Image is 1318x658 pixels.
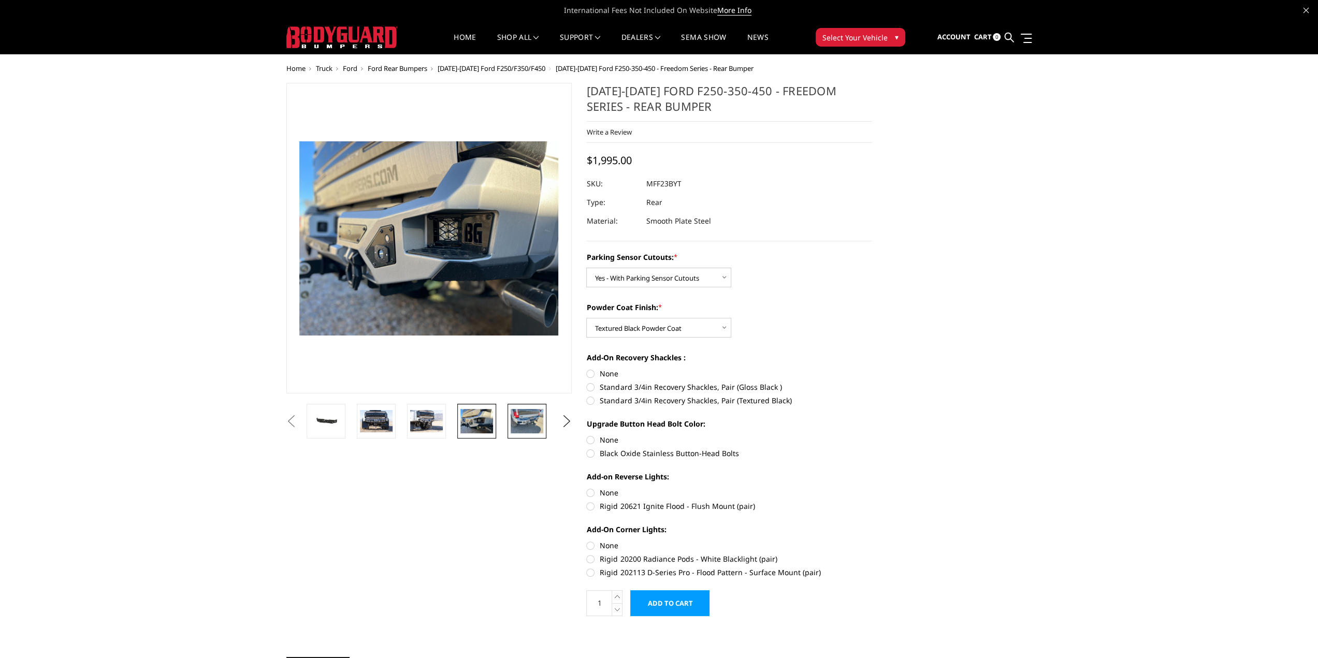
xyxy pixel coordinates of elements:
label: Black Oxide Stainless Button-Head Bolts [586,448,872,459]
span: [DATE]-[DATE] Ford F250-350-450 - Freedom Series - Rear Bumper [556,64,754,73]
label: Standard 3/4in Recovery Shackles, Pair (Gloss Black ) [586,382,872,392]
label: None [586,368,872,379]
dd: Rear [646,193,662,212]
a: Ford Rear Bumpers [368,64,427,73]
img: 2023-2025 Ford F250-350-450 - Freedom Series - Rear Bumper [511,409,543,433]
h1: [DATE]-[DATE] Ford F250-350-450 - Freedom Series - Rear Bumper [586,83,872,122]
a: News [747,34,768,54]
a: Dealers [621,34,661,54]
a: Cart 0 [974,23,1001,51]
label: Upgrade Button Head Bolt Color: [586,418,872,429]
label: None [586,540,872,551]
a: Ford [343,64,357,73]
button: Next [559,414,574,429]
img: 2023-2025 Ford F250-350-450 - Freedom Series - Rear Bumper [360,410,393,432]
img: BODYGUARD BUMPERS [286,26,398,48]
input: Add to Cart [630,590,709,616]
label: Add-On Recovery Shackles : [586,352,872,363]
a: Home [454,34,476,54]
label: Rigid 20200 Radiance Pods - White Blacklight (pair) [586,553,872,564]
dt: SKU: [586,174,638,193]
label: Rigid 202113 D-Series Pro - Flood Pattern - Surface Mount (pair) [586,567,872,578]
a: Support [560,34,601,54]
label: Add-On Corner Lights: [586,524,872,535]
label: Powder Coat Finish: [586,302,872,313]
img: 2023-2025 Ford F250-350-450 - Freedom Series - Rear Bumper [410,410,443,432]
dt: Type: [586,193,638,212]
label: None [586,434,872,445]
a: Account [937,23,970,51]
img: 2023-2025 Ford F250-350-450 - Freedom Series - Rear Bumper [460,409,493,433]
a: 2023-2025 Ford F250-350-450 - Freedom Series - Rear Bumper [286,83,572,393]
dd: Smooth Plate Steel [646,212,711,230]
label: None [586,487,872,498]
span: Select Your Vehicle [822,32,888,43]
span: ▾ [895,32,899,42]
label: Rigid 20621 Ignite Flood - Flush Mount (pair) [586,501,872,511]
dt: Material: [586,212,638,230]
label: Standard 3/4in Recovery Shackles, Pair (Textured Black) [586,395,872,406]
a: Home [286,64,306,73]
a: shop all [497,34,539,54]
span: Account [937,32,970,41]
a: More Info [717,5,751,16]
dd: MFF23BYT [646,174,681,193]
span: $1,995.00 [586,153,631,167]
a: SEMA Show [681,34,726,54]
button: Select Your Vehicle [816,28,905,47]
span: Cart [974,32,991,41]
a: Truck [316,64,332,73]
label: Parking Sensor Cutouts: [586,252,872,262]
span: 0 [993,33,1001,41]
a: Write a Review [586,127,631,137]
label: Add-on Reverse Lights: [586,471,872,482]
a: [DATE]-[DATE] Ford F250/F350/F450 [438,64,545,73]
button: Previous [284,414,299,429]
